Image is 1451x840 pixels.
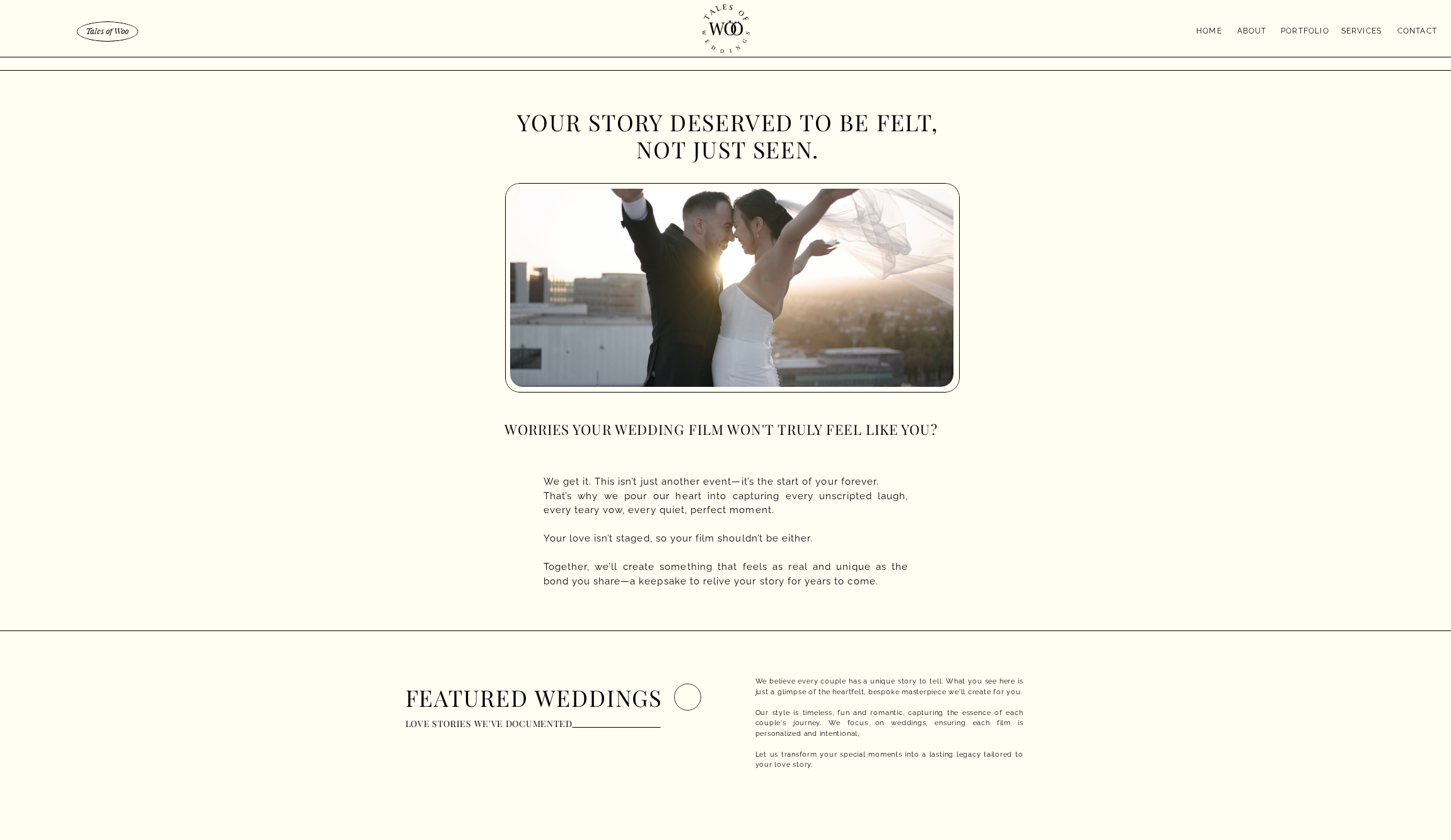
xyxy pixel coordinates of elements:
[504,421,947,438] h3: Worries your wedding film won't truly feel like you?
[755,677,1023,788] p: We believe every couple has a unique story to tell. What you see here is just a glimpse of the he...
[1279,25,1331,35] a: portfolio
[516,109,940,167] h2: your story deserved to be felt, not just seen.
[405,719,600,728] h3: Love stories we've documented
[1374,25,1437,35] a: contact
[1335,25,1388,35] a: Services
[1196,25,1225,35] a: Home
[1232,25,1272,34] a: About
[405,684,747,707] h2: featured weddings
[544,475,909,600] p: We get it. This isn’t just another event—it’s the start of your forever. That’s why we pour our h...
[81,26,133,35] a: Tales of Woo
